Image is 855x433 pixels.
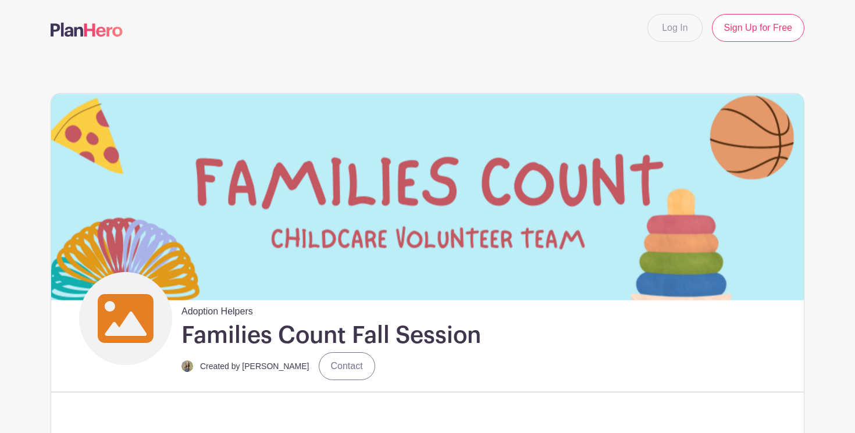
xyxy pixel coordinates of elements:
[181,321,481,350] h1: Families Count Fall Session
[51,94,804,300] img: event_banner_8838.png
[712,14,804,42] a: Sign Up for Free
[181,300,253,319] span: Adoption Helpers
[647,14,702,42] a: Log In
[51,23,123,37] img: logo-507f7623f17ff9eddc593b1ce0a138ce2505c220e1c5a4e2b4648c50719b7d32.svg
[200,362,309,371] small: Created by [PERSON_NAME]
[181,360,193,372] img: IMG_0582.jpg
[319,352,375,380] a: Contact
